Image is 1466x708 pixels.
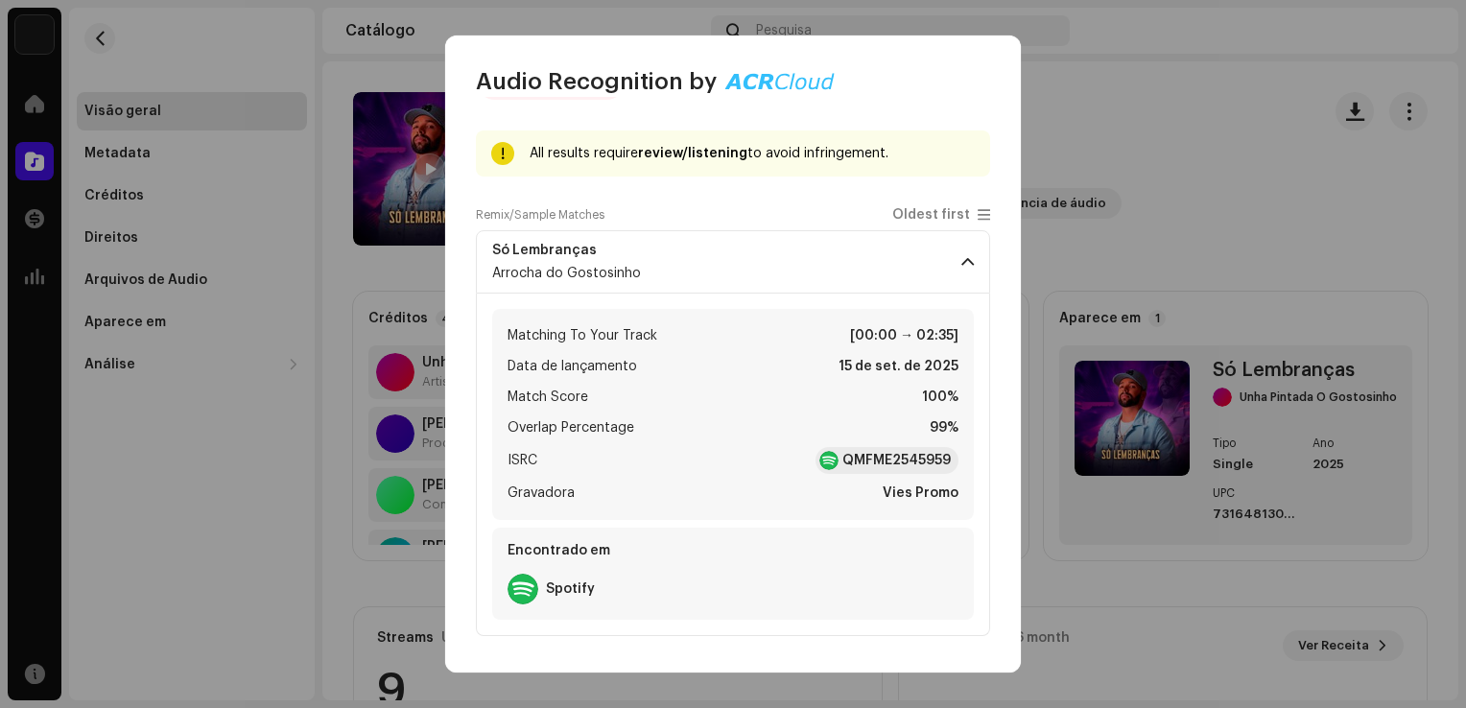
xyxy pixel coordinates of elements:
strong: Spotify [546,581,595,597]
strong: 99% [930,416,958,439]
span: Match Score [508,386,588,409]
div: Encontrado em [500,535,966,566]
span: Matching To Your Track [508,324,657,347]
strong: review/listening [638,147,747,160]
p-accordion-header: Só LembrançasArrocha do Gostosinho [476,230,990,294]
strong: 100% [922,386,958,409]
span: Gravadora [508,482,575,505]
strong: Vies Promo [883,482,958,505]
strong: QMFME2545959 [842,451,951,470]
span: Só Lembranças [492,243,641,258]
strong: [00:00 → 02:35] [850,324,958,347]
strong: Só Lembranças [492,243,597,258]
label: Remix/Sample Matches [476,207,604,223]
p-accordion-content: Só LembrançasArrocha do Gostosinho [476,294,990,636]
span: Data de lançamento [508,355,637,378]
span: Overlap Percentage [508,416,634,439]
div: All results require to avoid infringement. [530,142,975,165]
strong: 15 de set. de 2025 [839,355,958,378]
span: Oldest first [892,208,970,223]
span: ISRC [508,449,537,472]
p-togglebutton: Oldest first [892,207,990,223]
span: Arrocha do Gostosinho [492,267,641,280]
span: Audio Recognition by [476,66,717,97]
